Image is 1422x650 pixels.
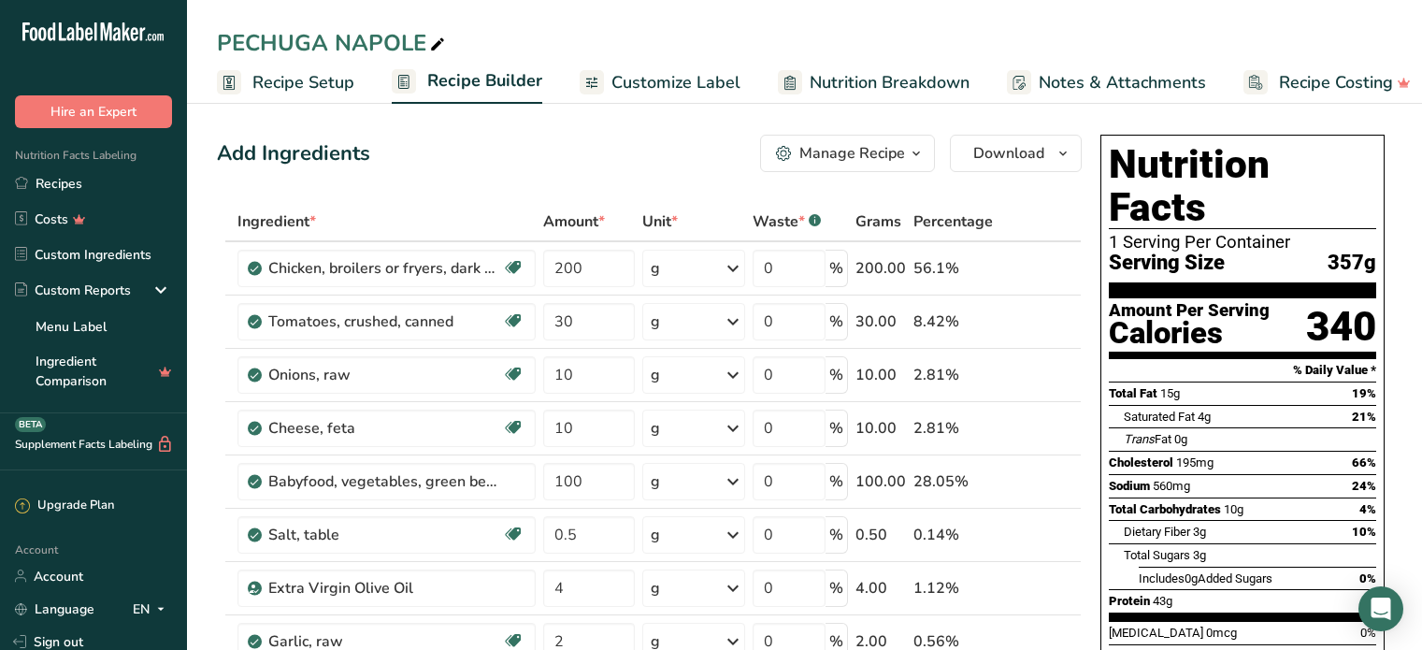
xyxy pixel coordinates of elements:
[580,62,740,104] a: Customize Label
[855,524,906,546] div: 0.50
[1109,143,1376,229] h1: Nutrition Facts
[1193,548,1206,562] span: 3g
[855,577,906,599] div: 4.00
[950,135,1082,172] button: Download
[855,364,906,386] div: 10.00
[1352,410,1376,424] span: 21%
[760,135,935,172] button: Manage Recipe
[651,364,660,386] div: g
[1124,432,1155,446] i: Trans
[1185,571,1198,585] span: 0g
[268,470,502,493] div: Babyfood, vegetables, green beans, junior
[855,257,906,280] div: 200.00
[1174,432,1187,446] span: 0g
[1124,410,1195,424] span: Saturated Fat
[913,311,993,333] div: 8.42%
[913,470,993,493] div: 28.05%
[15,281,131,300] div: Custom Reports
[913,417,993,440] div: 2.81%
[642,210,678,233] span: Unit
[810,70,970,95] span: Nutrition Breakdown
[1352,525,1376,539] span: 10%
[237,210,316,233] span: Ingredient
[15,497,114,515] div: Upgrade Plan
[1359,571,1376,585] span: 0%
[1160,386,1180,400] span: 15g
[1109,302,1270,320] div: Amount Per Serving
[1153,594,1172,608] span: 43g
[1124,548,1190,562] span: Total Sugars
[1124,525,1190,539] span: Dietary Fiber
[913,364,993,386] div: 2.81%
[778,62,970,104] a: Nutrition Breakdown
[973,142,1044,165] span: Download
[651,257,660,280] div: g
[1206,626,1237,640] span: 0mcg
[15,95,172,128] button: Hire an Expert
[1306,302,1376,352] div: 340
[392,60,542,105] a: Recipe Builder
[133,598,172,620] div: EN
[1352,455,1376,469] span: 66%
[1359,502,1376,516] span: 4%
[1352,386,1376,400] span: 19%
[855,470,906,493] div: 100.00
[427,68,542,94] span: Recipe Builder
[1109,594,1150,608] span: Protein
[217,62,354,104] a: Recipe Setup
[913,524,993,546] div: 0.14%
[1176,455,1214,469] span: 195mg
[753,210,821,233] div: Waste
[651,417,660,440] div: g
[268,364,502,386] div: Onions, raw
[1109,320,1270,347] div: Calories
[1279,70,1393,95] span: Recipe Costing
[1243,62,1411,104] a: Recipe Costing
[268,311,502,333] div: Tomatoes, crushed, canned
[268,577,502,599] div: Extra Virgin Olive Oil
[611,70,740,95] span: Customize Label
[855,210,901,233] span: Grams
[1224,502,1243,516] span: 10g
[1153,479,1190,493] span: 560mg
[15,593,94,626] a: Language
[651,577,660,599] div: g
[1139,571,1272,585] span: Includes Added Sugars
[651,470,660,493] div: g
[1109,252,1225,275] span: Serving Size
[268,417,502,440] div: Cheese, feta
[651,311,660,333] div: g
[268,524,502,546] div: Salt, table
[913,210,993,233] span: Percentage
[1360,626,1376,640] span: 0%
[855,311,906,333] div: 30.00
[1109,233,1376,252] div: 1 Serving Per Container
[913,257,993,280] div: 56.1%
[15,417,46,432] div: BETA
[1109,626,1203,640] span: [MEDICAL_DATA]
[543,210,605,233] span: Amount
[252,70,354,95] span: Recipe Setup
[1109,386,1157,400] span: Total Fat
[217,26,449,60] div: PECHUGA NAPOLE
[651,524,660,546] div: g
[1109,359,1376,382] section: % Daily Value *
[1109,502,1221,516] span: Total Carbohydrates
[217,138,370,169] div: Add Ingredients
[1124,432,1171,446] span: Fat
[1358,586,1403,631] div: Open Intercom Messenger
[1109,479,1150,493] span: Sodium
[1193,525,1206,539] span: 3g
[913,577,993,599] div: 1.12%
[1007,62,1206,104] a: Notes & Attachments
[268,257,502,280] div: Chicken, broilers or fryers, dark meat, thigh, meat only, raw
[1109,455,1173,469] span: Cholesterol
[1328,252,1376,275] span: 357g
[1352,479,1376,493] span: 24%
[799,142,905,165] div: Manage Recipe
[1198,410,1211,424] span: 4g
[1039,70,1206,95] span: Notes & Attachments
[855,417,906,440] div: 10.00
